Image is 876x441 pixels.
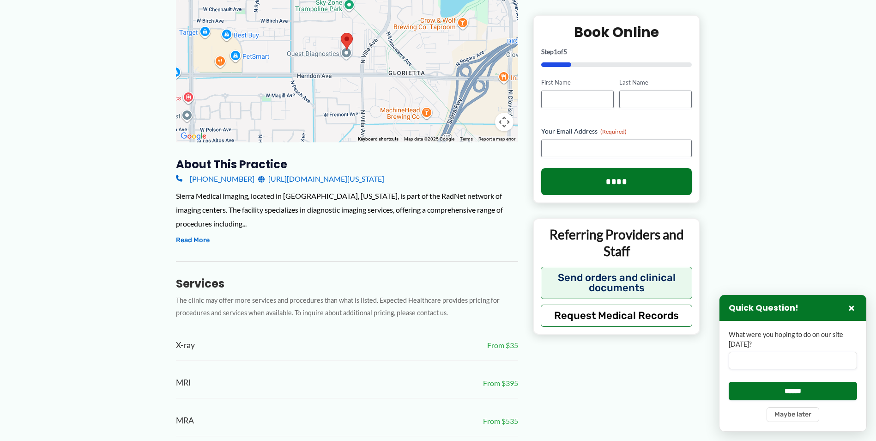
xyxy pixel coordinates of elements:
[258,172,384,186] a: [URL][DOMAIN_NAME][US_STATE]
[541,49,692,55] p: Step of
[176,413,194,429] span: MRA
[729,330,857,349] label: What were you hoping to do on our site [DATE]?
[176,276,518,291] h3: Services
[487,338,518,352] span: From $35
[176,189,518,230] div: Sierra Medical Imaging, located in [GEOGRAPHIC_DATA], [US_STATE], is part of the RadNet network o...
[541,266,693,299] button: Send orders and clinical documents
[460,136,473,141] a: Terms (opens in new tab)
[176,294,518,319] p: The clinic may offer more services and procedures than what is listed. Expected Healthcare provid...
[541,78,614,87] label: First Name
[358,136,399,142] button: Keyboard shortcuts
[176,338,195,353] span: X-ray
[176,157,518,171] h3: About this practice
[483,414,518,428] span: From $535
[404,136,454,141] span: Map data ©2025 Google
[176,235,210,246] button: Read More
[541,127,692,136] label: Your Email Address
[176,375,191,391] span: MRI
[729,303,798,313] h3: Quick Question!
[541,226,693,260] p: Referring Providers and Staff
[478,136,515,141] a: Report a map error
[541,304,693,326] button: Request Medical Records
[563,48,567,55] span: 5
[495,113,514,131] button: Map camera controls
[554,48,557,55] span: 1
[483,376,518,390] span: From $395
[541,23,692,41] h2: Book Online
[619,78,692,87] label: Last Name
[178,130,209,142] a: Open this area in Google Maps (opens a new window)
[767,407,819,422] button: Maybe later
[178,130,209,142] img: Google
[846,302,857,313] button: Close
[176,172,254,186] a: [PHONE_NUMBER]
[600,128,627,135] span: (Required)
